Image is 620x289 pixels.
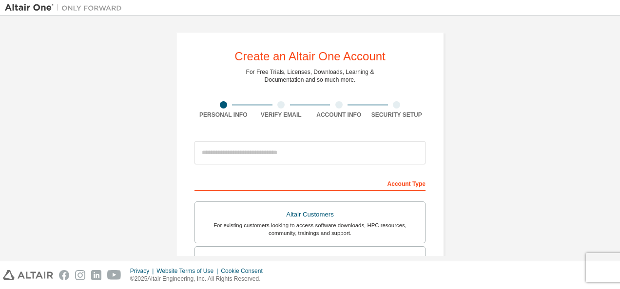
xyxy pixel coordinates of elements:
div: Website Terms of Use [156,267,221,275]
img: linkedin.svg [91,270,101,280]
div: For existing customers looking to access software downloads, HPC resources, community, trainings ... [201,221,419,237]
div: Personal Info [194,111,252,119]
div: Security Setup [368,111,426,119]
p: © 2025 Altair Engineering, Inc. All Rights Reserved. [130,275,269,283]
img: altair_logo.svg [3,270,53,280]
img: instagram.svg [75,270,85,280]
div: Account Info [310,111,368,119]
img: youtube.svg [107,270,121,280]
div: For Free Trials, Licenses, Downloads, Learning & Documentation and so much more. [246,68,374,84]
img: facebook.svg [59,270,69,280]
img: Altair One [5,3,127,13]
div: Privacy [130,267,156,275]
div: Create an Altair One Account [234,51,386,62]
div: Altair Customers [201,208,419,221]
div: Cookie Consent [221,267,268,275]
div: Account Type [194,175,426,191]
div: Students [201,253,419,266]
div: Verify Email [252,111,310,119]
